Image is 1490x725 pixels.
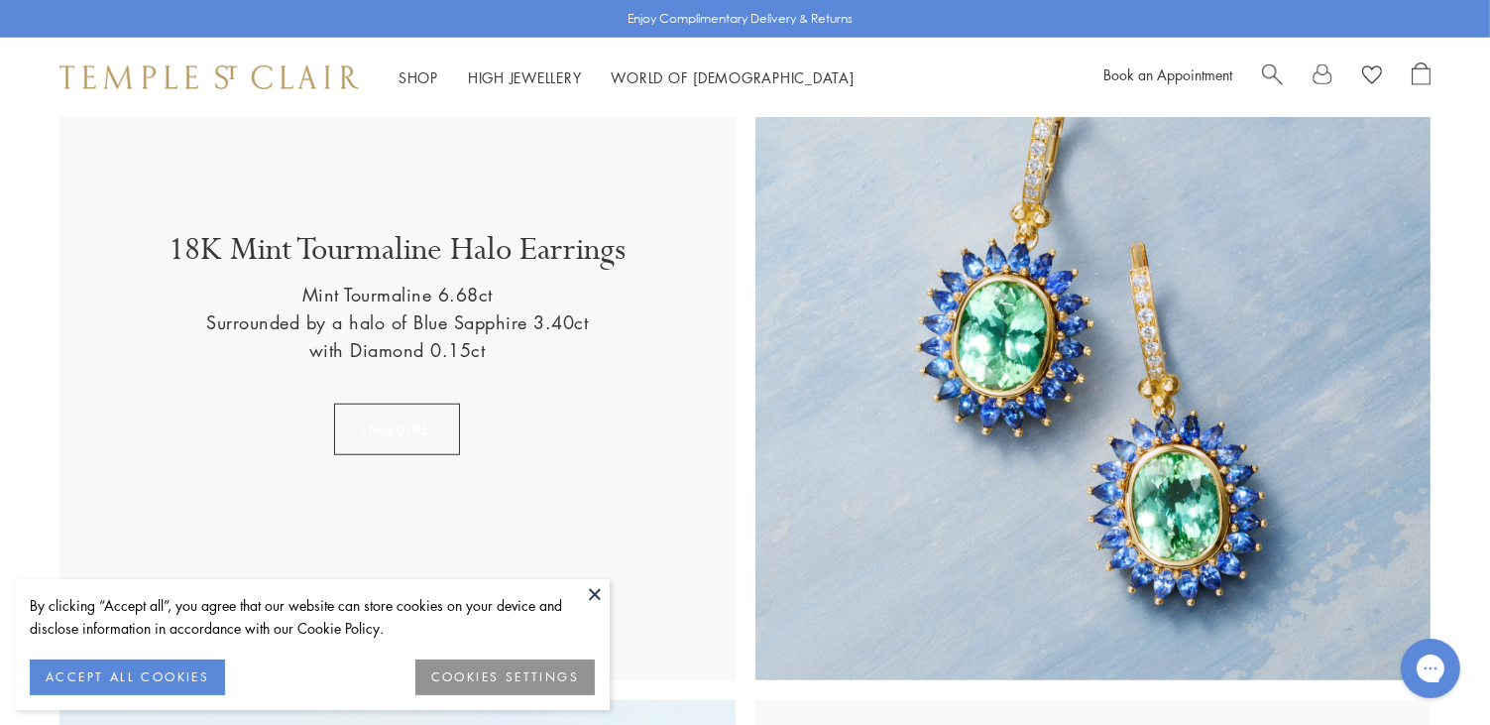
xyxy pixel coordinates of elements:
iframe: Gorgias live chat messenger [1391,632,1470,705]
button: ACCEPT ALL COOKIES [30,660,225,695]
p: 18K Mint Tourmaline Halo Earrings [169,229,626,281]
button: COOKIES SETTINGS [415,660,595,695]
a: High JewelleryHigh Jewellery [468,67,582,87]
nav: Main navigation [399,65,855,90]
p: Mint Tourmaline 6.68ct [302,281,493,308]
p: with Diamond 0.15ct [309,336,486,364]
button: Inquire [334,404,460,455]
a: Open Shopping Bag [1412,62,1431,92]
p: Enjoy Complimentary Delivery & Returns [628,9,853,29]
a: ShopShop [399,67,438,87]
a: World of [DEMOGRAPHIC_DATA]World of [DEMOGRAPHIC_DATA] [612,67,855,87]
a: View Wishlist [1362,62,1382,92]
p: Surrounded by a halo of Blue Sapphire 3.40ct [206,308,588,336]
a: Search [1262,62,1283,92]
img: Temple St. Clair [59,65,359,89]
div: By clicking “Accept all”, you agree that our website can store cookies on your device and disclos... [30,594,595,640]
a: Book an Appointment [1103,64,1232,84]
